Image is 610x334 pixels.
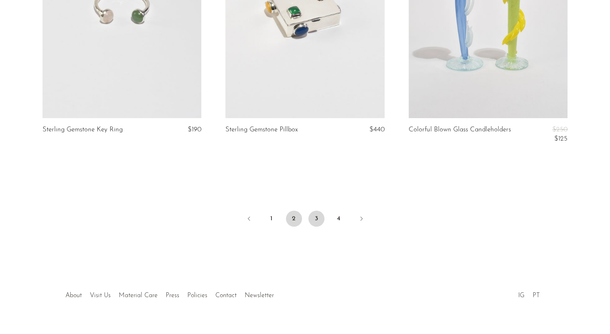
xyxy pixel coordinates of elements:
span: $440 [369,126,385,133]
a: 2 [286,211,302,227]
span: $250 [552,126,567,133]
span: $190 [188,126,201,133]
a: Next [353,211,369,228]
a: Previous [241,211,257,228]
a: About [65,292,82,299]
span: 3 [308,211,324,227]
a: 1 [263,211,280,227]
span: $125 [554,135,567,142]
a: Visit Us [90,292,111,299]
a: IG [518,292,525,299]
a: Press [166,292,179,299]
a: Contact [215,292,237,299]
a: Policies [187,292,207,299]
a: 4 [331,211,347,227]
ul: Quick links [61,286,278,301]
a: Sterling Gemstone Pillbox [225,126,298,133]
a: PT [533,292,540,299]
a: Material Care [119,292,158,299]
ul: Social Medias [514,286,544,301]
a: Sterling Gemstone Key Ring [43,126,123,133]
a: Colorful Blown Glass Candleholders [409,126,511,143]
